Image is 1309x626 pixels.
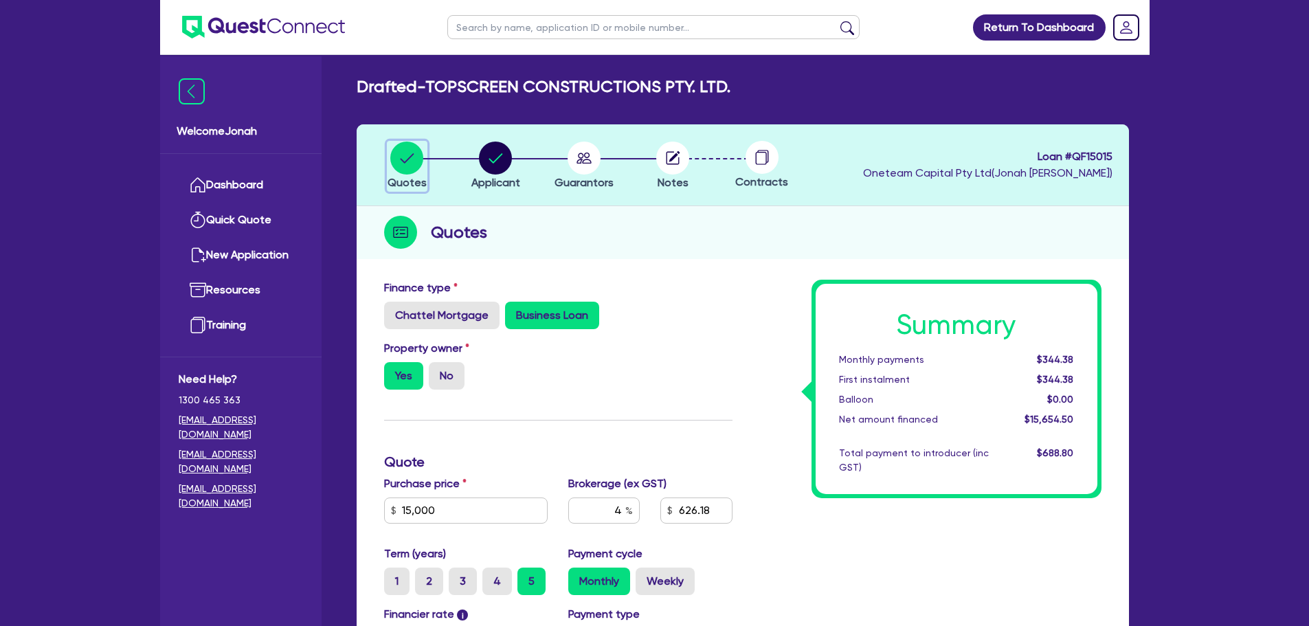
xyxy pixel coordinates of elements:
[384,568,410,595] label: 1
[568,568,630,595] label: Monthly
[1037,354,1073,365] span: $344.38
[177,123,305,139] span: Welcome Jonah
[357,77,730,97] h2: Drafted - TOPSCREEN CONSTRUCTIONS PTY. LTD.
[384,546,446,562] label: Term (years)
[447,15,860,39] input: Search by name, application ID or mobile number...
[429,362,465,390] label: No
[179,203,303,238] a: Quick Quote
[384,280,458,296] label: Finance type
[190,317,206,333] img: training
[636,568,695,595] label: Weekly
[555,176,614,189] span: Guarantors
[517,568,546,595] label: 5
[568,606,640,623] label: Payment type
[190,247,206,263] img: new-application
[387,141,427,192] button: Quotes
[384,216,417,249] img: step-icon
[829,392,999,407] div: Balloon
[179,238,303,273] a: New Application
[384,340,469,357] label: Property owner
[431,220,487,245] h2: Quotes
[190,282,206,298] img: resources
[179,168,303,203] a: Dashboard
[449,568,477,595] label: 3
[839,309,1074,342] h1: Summary
[179,308,303,343] a: Training
[179,393,303,407] span: 1300 465 363
[829,412,999,427] div: Net amount financed
[179,413,303,442] a: [EMAIL_ADDRESS][DOMAIN_NAME]
[554,141,614,192] button: Guarantors
[388,176,427,189] span: Quotes
[384,476,467,492] label: Purchase price
[384,454,732,470] h3: Quote
[179,447,303,476] a: [EMAIL_ADDRESS][DOMAIN_NAME]
[863,166,1112,179] span: Oneteam Capital Pty Ltd ( Jonah [PERSON_NAME] )
[384,606,469,623] label: Financier rate
[568,546,642,562] label: Payment cycle
[1037,374,1073,385] span: $344.38
[829,372,999,387] div: First instalment
[568,476,667,492] label: Brokerage (ex GST)
[505,302,599,329] label: Business Loan
[829,353,999,367] div: Monthly payments
[415,568,443,595] label: 2
[656,141,690,192] button: Notes
[190,212,206,228] img: quick-quote
[482,568,512,595] label: 4
[1108,10,1144,45] a: Dropdown toggle
[1047,394,1073,405] span: $0.00
[973,14,1106,41] a: Return To Dashboard
[179,273,303,308] a: Resources
[471,141,521,192] button: Applicant
[182,16,345,38] img: quest-connect-logo-blue
[829,446,999,475] div: Total payment to introducer (inc GST)
[658,176,689,189] span: Notes
[179,371,303,388] span: Need Help?
[471,176,520,189] span: Applicant
[735,175,788,188] span: Contracts
[384,302,500,329] label: Chattel Mortgage
[1025,414,1073,425] span: $15,654.50
[179,482,303,511] a: [EMAIL_ADDRESS][DOMAIN_NAME]
[179,78,205,104] img: icon-menu-close
[863,148,1112,165] span: Loan # QF15015
[457,610,468,621] span: i
[384,362,423,390] label: Yes
[1037,447,1073,458] span: $688.80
